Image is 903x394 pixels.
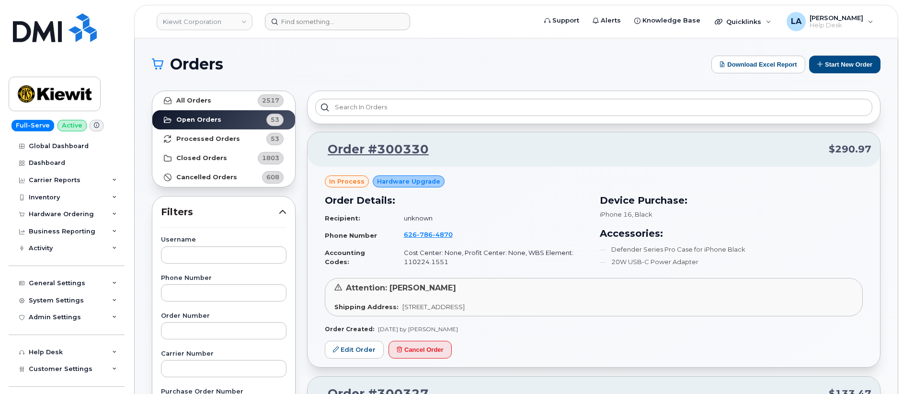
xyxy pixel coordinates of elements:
a: 6267864870 [404,231,464,238]
button: Cancel Order [389,341,452,359]
span: iPhone 16 [600,210,632,218]
strong: Processed Orders [176,135,240,143]
strong: Recipient: [325,214,360,222]
strong: All Orders [176,97,211,104]
span: 53 [271,134,279,143]
strong: Closed Orders [176,154,227,162]
strong: Phone Number [325,232,377,239]
span: 1803 [262,153,279,162]
strong: Open Orders [176,116,221,124]
span: [STREET_ADDRESS] [402,303,465,311]
span: , Black [632,210,652,218]
label: Username [161,237,286,243]
span: [DATE] by [PERSON_NAME] [378,325,458,333]
span: $290.97 [829,142,871,156]
button: Download Excel Report [711,56,805,73]
span: 4870 [433,231,453,238]
label: Carrier Number [161,351,286,357]
iframe: Messenger Launcher [861,352,896,387]
h3: Order Details: [325,193,588,208]
span: 2517 [262,96,279,105]
span: 626 [404,231,453,238]
li: Defender Series Pro Case for iPhone Black [600,245,863,254]
td: Cost Center: None, Profit Center: None, WBS Element: 110224.1551 [395,244,588,270]
strong: Order Created: [325,325,374,333]
strong: Shipping Address: [334,303,399,311]
input: Search in orders [315,99,872,116]
li: 20W USB-C Power Adapter [600,257,863,267]
a: Closed Orders1803 [152,149,295,168]
a: All Orders2517 [152,91,295,110]
span: Orders [170,57,223,71]
strong: Accounting Codes: [325,249,365,266]
span: 608 [266,173,279,182]
span: in process [329,177,365,186]
span: 786 [417,231,433,238]
a: Cancelled Orders608 [152,168,295,187]
strong: Cancelled Orders [176,174,237,181]
td: unknown [395,210,588,227]
h3: Accessories: [600,226,863,241]
a: Open Orders53 [152,110,295,129]
a: Edit Order [325,341,384,359]
span: Hardware Upgrade [377,177,440,186]
label: Phone Number [161,275,286,281]
button: Start New Order [809,56,880,73]
span: 53 [271,115,279,124]
label: Order Number [161,313,286,319]
span: Attention: [PERSON_NAME] [346,283,456,292]
span: Filters [161,205,279,219]
a: Order #300330 [316,141,429,158]
h3: Device Purchase: [600,193,863,208]
a: Processed Orders53 [152,129,295,149]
